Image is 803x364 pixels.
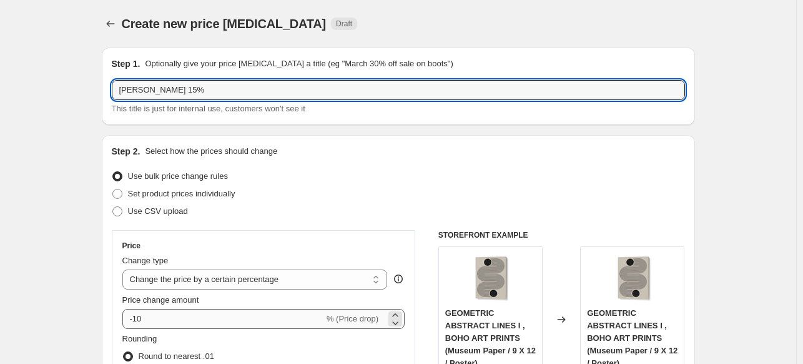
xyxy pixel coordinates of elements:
span: This title is just for internal use, customers won't see it [112,104,305,113]
span: Use bulk price change rules [128,171,228,181]
img: gallerywrap-resized_212f066c-7c3d-4415-9b16-553eb73bee29_80x.jpg [608,253,658,303]
span: Price change amount [122,295,199,305]
span: Round to nearest .01 [139,351,214,361]
img: gallerywrap-resized_212f066c-7c3d-4415-9b16-553eb73bee29_80x.jpg [465,253,515,303]
h2: Step 2. [112,145,140,158]
div: help [392,273,405,285]
span: Set product prices individually [128,189,235,198]
input: -15 [122,309,324,329]
button: Price change jobs [102,15,119,33]
span: Rounding [122,334,157,343]
span: Create new price [MEDICAL_DATA] [122,17,327,31]
input: 30% off holiday sale [112,80,685,100]
span: % (Price drop) [327,314,378,323]
span: Draft [336,19,352,29]
h2: Step 1. [112,58,140,70]
p: Select how the prices should change [145,145,277,158]
p: Optionally give your price [MEDICAL_DATA] a title (eg "March 30% off sale on boots") [145,58,453,70]
h6: STOREFRONT EXAMPLE [438,230,685,240]
h3: Price [122,241,140,251]
span: Use CSV upload [128,206,188,216]
span: Change type [122,256,169,265]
